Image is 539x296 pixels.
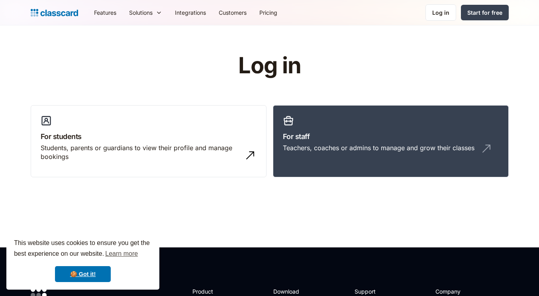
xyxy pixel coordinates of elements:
div: Start for free [467,8,502,17]
div: Students, parents or guardians to view their profile and manage bookings [41,143,241,161]
a: Pricing [253,4,284,22]
h3: For students [41,131,257,142]
a: dismiss cookie message [55,266,111,282]
a: Start for free [461,5,509,20]
a: For staffTeachers, coaches or admins to manage and grow their classes [273,105,509,178]
div: Solutions [129,8,153,17]
h2: Product [192,287,235,296]
span: This website uses cookies to ensure you get the best experience on our website. [14,238,152,260]
div: cookieconsent [6,231,159,290]
a: learn more about cookies [104,248,139,260]
h2: Download [273,287,306,296]
a: home [31,7,78,18]
h3: For staff [283,131,499,142]
a: Integrations [169,4,212,22]
a: Features [88,4,123,22]
div: Log in [432,8,449,17]
div: Solutions [123,4,169,22]
a: For studentsStudents, parents or guardians to view their profile and manage bookings [31,105,267,178]
a: Customers [212,4,253,22]
h2: Support [355,287,387,296]
a: Log in [425,4,456,21]
h1: Log in [143,53,396,78]
h2: Company [435,287,488,296]
div: Teachers, coaches or admins to manage and grow their classes [283,143,474,152]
